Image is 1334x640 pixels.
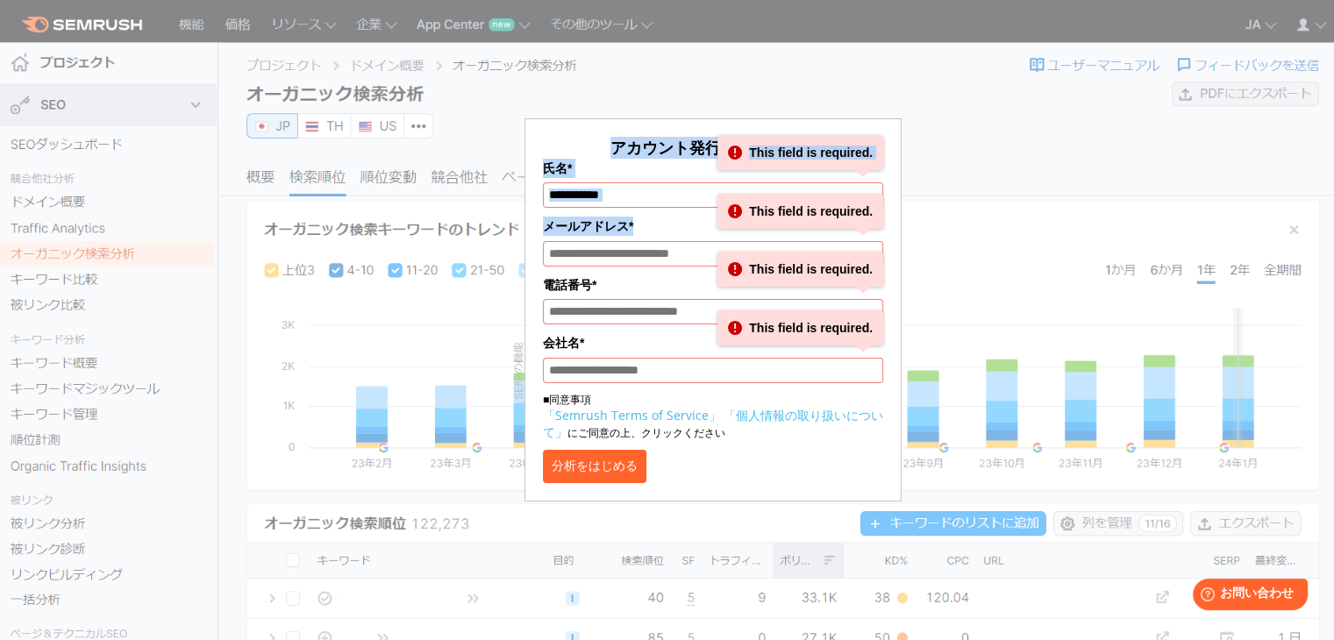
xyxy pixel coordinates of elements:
[543,217,883,236] label: メールアドレス*
[543,407,883,440] a: 「個人情報の取り扱いについて」
[543,275,883,295] label: 電話番号*
[717,252,883,287] div: This field is required.
[610,137,816,158] span: アカウント発行して分析する
[543,407,721,423] a: 「Semrush Terms of Service」
[717,194,883,229] div: This field is required.
[1178,572,1315,621] iframe: Help widget launcher
[717,135,883,170] div: This field is required.
[543,450,646,483] button: 分析をはじめる
[717,310,883,345] div: This field is required.
[543,392,883,441] p: ■同意事項 にご同意の上、クリックください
